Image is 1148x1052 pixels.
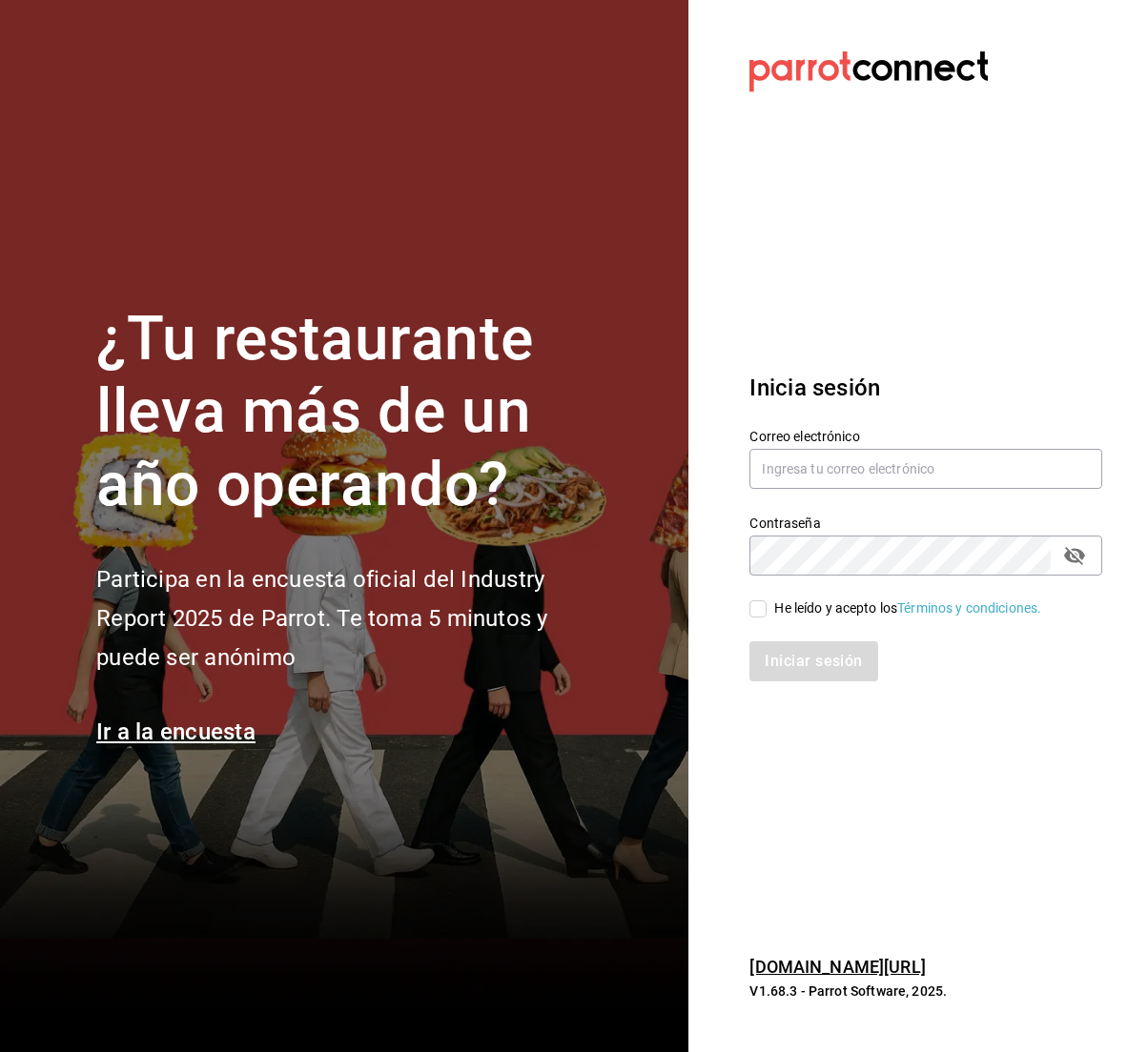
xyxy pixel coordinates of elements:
[749,449,1102,489] input: Ingresa tu correo electrónico
[96,303,611,522] h1: ¿Tu restaurante lleva más de un año operando?
[96,560,611,677] h2: Participa en la encuesta oficial del Industry Report 2025 de Parrot. Te toma 5 minutos y puede se...
[749,957,925,977] a: [DOMAIN_NAME][URL]
[897,600,1041,616] a: Términos y condiciones.
[749,371,1102,405] h3: Inicia sesión
[749,516,1102,529] label: Contraseña
[96,718,256,745] a: Ir a la encuesta
[749,429,1102,442] label: Correo electrónico
[774,598,1041,618] div: He leído y acepto los
[749,981,1102,1001] p: V1.68.3 - Parrot Software, 2025.
[1058,539,1091,572] button: passwordField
